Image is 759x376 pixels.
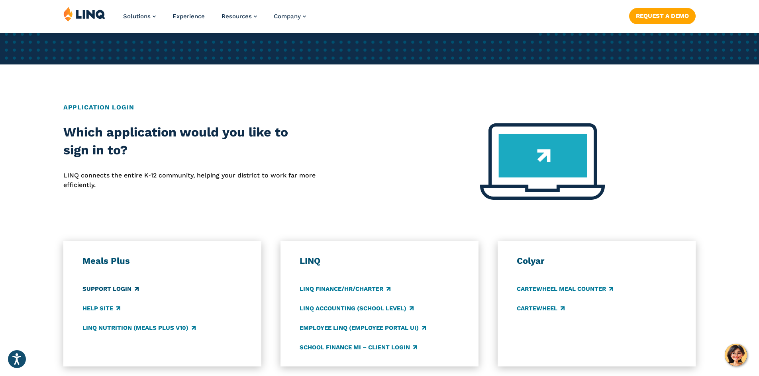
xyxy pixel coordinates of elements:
[629,6,696,24] nav: Button Navigation
[725,344,747,366] button: Hello, have a question? Let’s chat.
[222,13,257,20] a: Resources
[82,255,243,267] h3: Meals Plus
[222,13,252,20] span: Resources
[300,284,390,293] a: LINQ Finance/HR/Charter
[63,123,316,160] h2: Which application would you like to sign in to?
[123,13,156,20] a: Solutions
[63,103,696,112] h2: Application Login
[173,13,205,20] a: Experience
[300,304,414,313] a: LINQ Accounting (school level)
[274,13,306,20] a: Company
[274,13,301,20] span: Company
[517,284,613,293] a: CARTEWHEEL Meal Counter
[82,284,139,293] a: Support Login
[82,323,196,332] a: LINQ Nutrition (Meals Plus v10)
[63,6,106,21] img: LINQ | K‑12 Software
[63,171,316,190] p: LINQ connects the entire K‑12 community, helping your district to work far more efficiently.
[300,323,426,332] a: Employee LINQ (Employee Portal UI)
[82,304,120,313] a: Help Site
[517,304,565,313] a: CARTEWHEEL
[517,255,677,267] h3: Colyar
[123,13,151,20] span: Solutions
[300,255,460,267] h3: LINQ
[629,8,696,24] a: Request a Demo
[123,6,306,33] nav: Primary Navigation
[300,343,417,352] a: School Finance MI – Client Login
